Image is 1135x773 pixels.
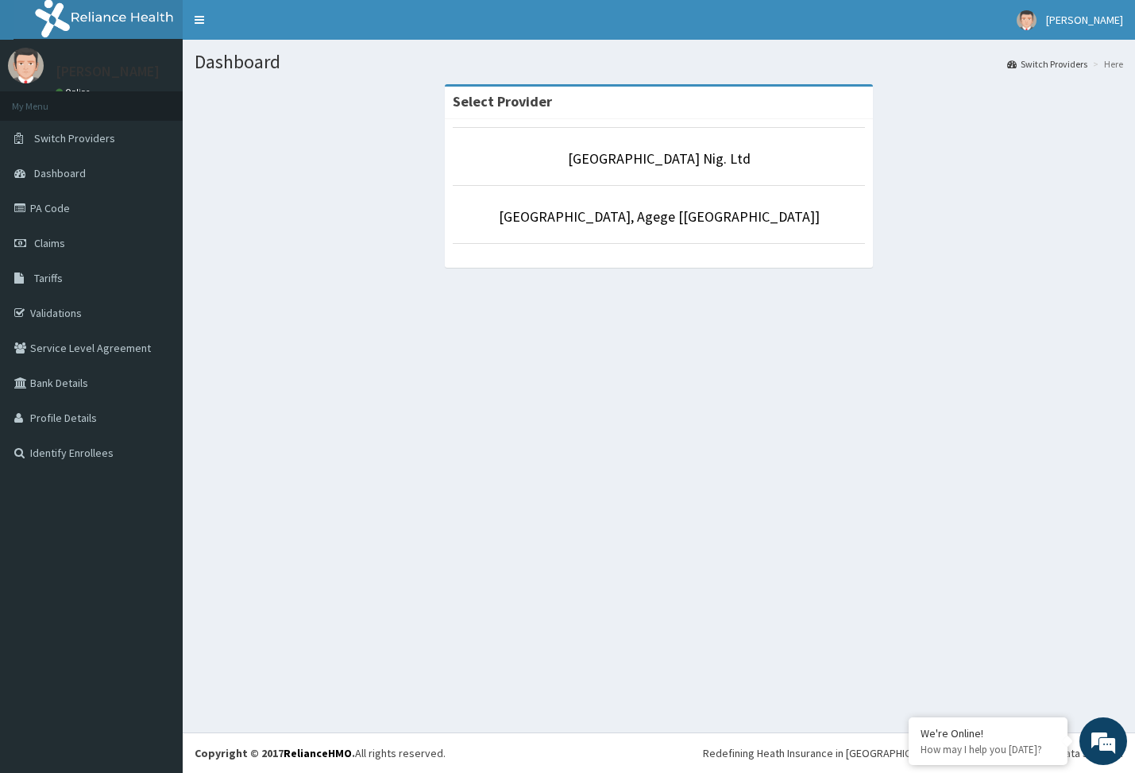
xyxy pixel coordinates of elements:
[34,166,86,180] span: Dashboard
[195,746,355,760] strong: Copyright © 2017 .
[56,64,160,79] p: [PERSON_NAME]
[183,732,1135,773] footer: All rights reserved.
[568,149,751,168] a: [GEOGRAPHIC_DATA] Nig. Ltd
[195,52,1123,72] h1: Dashboard
[34,271,63,285] span: Tariffs
[34,131,115,145] span: Switch Providers
[8,48,44,83] img: User Image
[284,746,352,760] a: RelianceHMO
[56,87,94,98] a: Online
[499,207,820,226] a: [GEOGRAPHIC_DATA], Agege [[GEOGRAPHIC_DATA]]
[453,92,552,110] strong: Select Provider
[1089,57,1123,71] li: Here
[921,743,1056,756] p: How may I help you today?
[921,726,1056,740] div: We're Online!
[703,745,1123,761] div: Redefining Heath Insurance in [GEOGRAPHIC_DATA] using Telemedicine and Data Science!
[1046,13,1123,27] span: [PERSON_NAME]
[34,236,65,250] span: Claims
[1007,57,1087,71] a: Switch Providers
[1017,10,1037,30] img: User Image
